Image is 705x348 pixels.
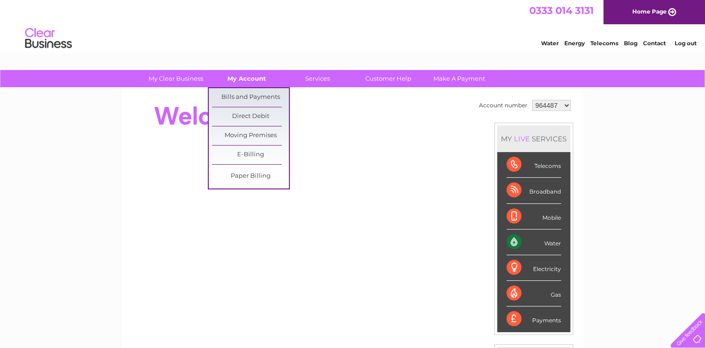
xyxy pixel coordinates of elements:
[477,97,530,113] td: Account number
[529,5,594,16] a: 0333 014 3131
[507,204,561,230] div: Mobile
[212,146,289,164] a: E-Billing
[512,134,532,143] div: LIVE
[507,255,561,281] div: Electricity
[497,125,570,152] div: MY SERVICES
[507,230,561,255] div: Water
[507,178,561,203] div: Broadband
[421,70,498,87] a: Make A Payment
[212,126,289,145] a: Moving Premises
[212,167,289,186] a: Paper Billing
[25,24,72,53] img: logo.png
[624,40,637,47] a: Blog
[541,40,559,47] a: Water
[212,107,289,126] a: Direct Debit
[590,40,618,47] a: Telecoms
[212,88,289,107] a: Bills and Payments
[507,306,561,332] div: Payments
[137,70,214,87] a: My Clear Business
[279,70,356,87] a: Services
[643,40,666,47] a: Contact
[350,70,427,87] a: Customer Help
[564,40,585,47] a: Energy
[674,40,696,47] a: Log out
[208,70,285,87] a: My Account
[133,5,573,45] div: Clear Business is a trading name of Verastar Limited (registered in [GEOGRAPHIC_DATA] No. 3667643...
[507,152,561,178] div: Telecoms
[507,281,561,306] div: Gas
